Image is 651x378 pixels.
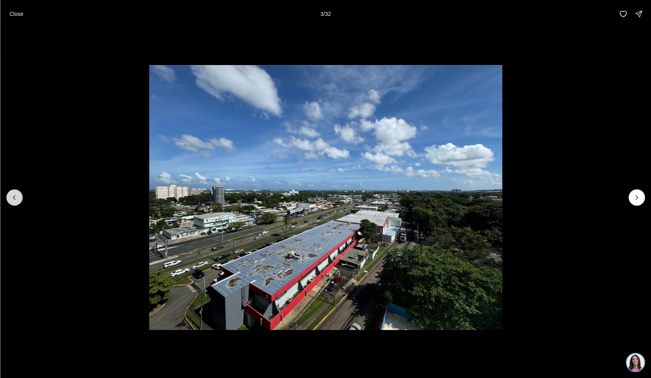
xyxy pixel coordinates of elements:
button: Close [5,6,28,22]
button: Next slide [629,189,645,206]
button: Previous slide [6,189,22,206]
img: be3d4b55-7850-4bcb-9297-a2f9cd376e78.png [5,5,22,22]
p: Close [9,11,23,17]
p: 3 / 32 [320,11,331,17]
